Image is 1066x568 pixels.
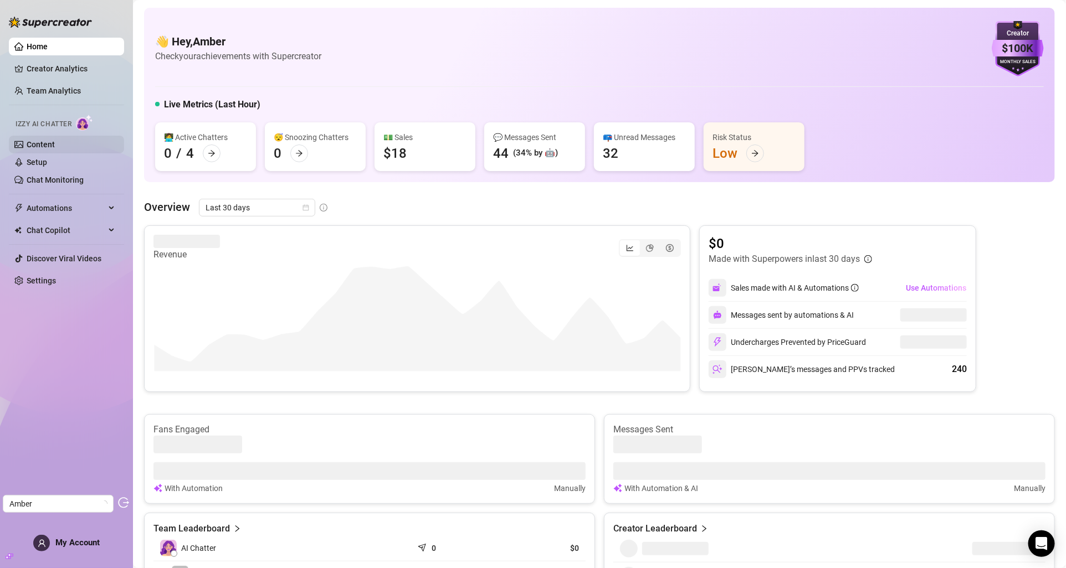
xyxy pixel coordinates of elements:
span: Use Automations [906,283,966,292]
span: info-circle [320,204,327,211]
div: 😴 Snoozing Chatters [274,131,357,143]
a: Team Analytics [27,86,81,95]
img: logo-BBDzfeDw.svg [9,17,92,28]
article: $0 [709,235,872,252]
article: Manually [554,482,586,494]
span: right [700,522,708,535]
a: Discover Viral Videos [27,254,101,263]
span: info-circle [864,255,872,263]
img: Chat Copilot [14,226,22,234]
span: arrow-right [208,149,216,157]
div: segmented control [619,239,681,257]
img: purple-badge-B9DA21FR.svg [992,21,1044,76]
img: izzy-ai-chatter-avatar-DDCN_rTZ.svg [160,540,177,556]
span: Amber [9,495,107,512]
span: build [6,552,13,560]
div: Undercharges Prevented by PriceGuard [709,333,866,351]
a: Settings [27,276,56,285]
div: Risk Status [713,131,796,143]
span: Chat Copilot [27,221,105,239]
article: Revenue [153,248,220,261]
img: svg%3e [713,283,722,293]
img: svg%3e [713,311,722,319]
article: Made with Superpowers in last 30 days [709,252,860,266]
span: Izzy AI Chatter [16,119,71,130]
article: Manually [1014,482,1045,494]
img: svg%3e [613,482,622,494]
img: svg%3e [713,364,722,374]
span: dollar-circle [666,244,674,252]
h4: 👋 Hey, Amber [155,34,321,49]
a: Home [27,42,48,51]
article: Messages Sent [613,424,1045,436]
article: $0 [506,543,579,554]
article: Overview [144,199,190,215]
article: Check your achievements with Supercreator [155,49,321,63]
span: send [418,541,429,552]
button: Use Automations [905,279,967,297]
a: Setup [27,158,47,167]
div: 0 [164,144,172,162]
span: My Account [55,538,100,548]
div: 32 [603,144,618,162]
article: Fans Engaged [153,424,586,436]
img: svg%3e [153,482,162,494]
span: calendar [303,204,309,211]
div: 0 [274,144,281,162]
div: (34% by 🤖) [513,147,558,160]
img: AI Chatter [76,115,93,131]
article: With Automation & AI [624,482,698,494]
img: svg%3e [713,337,722,347]
div: 📪 Unread Messages [603,131,686,143]
span: Last 30 days [206,199,309,216]
div: $18 [383,144,407,162]
div: [PERSON_NAME]’s messages and PPVs tracked [709,360,895,378]
article: Team Leaderboard [153,522,230,535]
span: pie-chart [646,244,654,252]
div: 💬 Messages Sent [493,131,576,143]
div: Creator [992,28,1044,39]
span: logout [118,497,129,508]
a: Content [27,140,55,149]
div: $100K [992,40,1044,57]
div: 💵 Sales [383,131,467,143]
article: Creator Leaderboard [613,522,697,535]
article: With Automation [165,482,223,494]
div: Messages sent by automations & AI [709,306,854,324]
span: thunderbolt [14,204,23,213]
span: user [38,539,46,548]
h5: Live Metrics (Last Hour) [164,98,260,111]
span: arrow-right [295,149,303,157]
span: AI Chatter [181,542,216,554]
div: 👩‍💻 Active Chatters [164,131,247,143]
span: line-chart [626,244,634,252]
a: Creator Analytics [27,60,115,78]
span: Automations [27,199,105,217]
div: Open Intercom Messenger [1028,530,1055,557]
article: 0 [432,543,436,554]
div: 240 [952,363,967,376]
span: arrow-right [751,149,759,157]
div: 4 [186,144,194,162]
a: Chat Monitoring [27,175,84,184]
span: info-circle [851,284,859,292]
span: loading [100,499,109,509]
span: right [233,522,241,535]
div: Sales made with AI & Automations [731,282,859,294]
div: 44 [493,144,509,162]
div: Monthly Sales [992,59,1044,66]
